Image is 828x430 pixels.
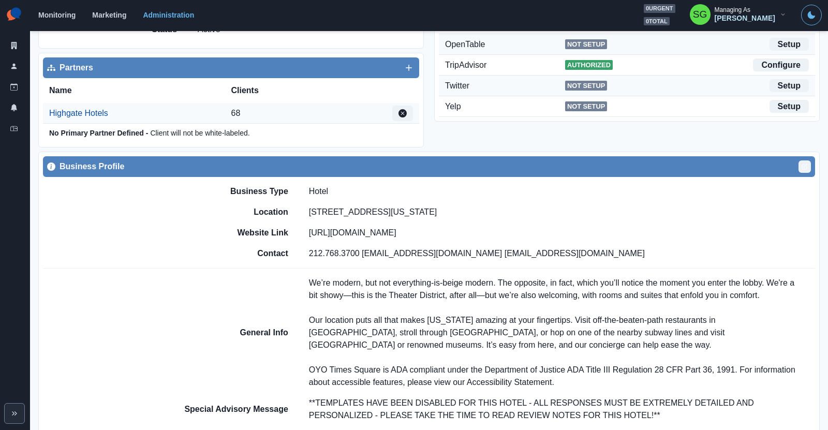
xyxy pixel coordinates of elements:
a: Inbox [4,120,24,137]
a: Administration [143,11,194,19]
a: Draft Posts [4,79,24,95]
div: Business Profile [47,160,811,173]
button: Edit [392,106,413,121]
p: No Primary Partner Defined - [49,128,148,139]
a: Setup [770,38,809,51]
span: 0 urgent [644,4,675,13]
a: Setup [770,79,809,92]
p: **TEMPLATES HAVE BEEN DISABLED FOR THIS HOTEL - ALL RESPONSES MUST BE EXTREMELY DETAILED AND PERS... [309,397,815,422]
h2: Special Advisory Message [159,404,288,414]
div: Yelp [445,100,565,113]
a: Monitoring [38,11,76,19]
div: [PERSON_NAME] [715,14,775,23]
div: Twitter [445,80,565,92]
button: Add [403,62,415,74]
a: Clients [4,37,24,54]
h2: General Info [159,328,288,337]
span: 0 total [644,17,670,26]
div: Client will not be white-labeled. [49,124,419,143]
a: Highgate Hotels [49,107,108,120]
div: 68 [231,107,393,120]
div: Partners [47,62,415,74]
a: Notifications [4,99,24,116]
h2: Website Link [159,228,288,238]
p: 212.768.3700 [EMAIL_ADDRESS][DOMAIN_NAME] [EMAIL_ADDRESS][DOMAIN_NAME] [309,247,645,260]
h2: Contact [159,248,288,258]
a: Users [4,58,24,75]
p: Hotel [309,185,328,198]
p: [URL][DOMAIN_NAME] [309,227,396,239]
span: Not Setup [565,81,607,91]
p: [STREET_ADDRESS][US_STATE] [309,206,437,218]
div: TripAdvisor [445,59,565,71]
div: Sarah Gleason [693,2,707,27]
span: Authorized [565,60,613,70]
div: Managing As [715,6,750,13]
div: OpenTable [445,38,565,51]
div: Name [49,84,231,97]
p: We’re modern, but not everything-is-beige modern. The opposite, in fact, which you’ll notice the ... [309,277,815,389]
h2: Location [159,207,288,217]
a: Configure [753,58,809,71]
a: Setup [770,100,809,113]
button: Managing As[PERSON_NAME] [682,4,795,25]
button: Edit [799,160,811,173]
a: Marketing [92,11,126,19]
div: Clients [231,84,322,97]
button: Expand [4,403,25,424]
span: Not Setup [565,101,607,111]
span: Not Setup [565,39,607,49]
button: Toggle Mode [801,5,822,25]
h2: Business Type [159,186,288,196]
